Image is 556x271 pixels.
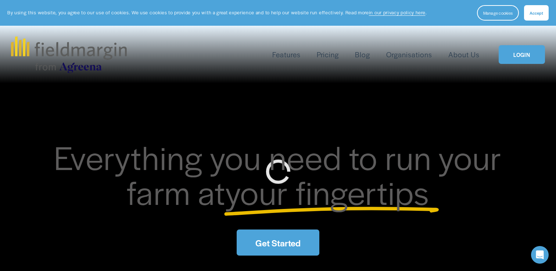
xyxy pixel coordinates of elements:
span: Accept [530,10,543,16]
button: Accept [524,5,549,21]
a: About Us [448,48,480,61]
p: By using this website, you agree to our use of cookies. We use cookies to provide you with a grea... [7,9,427,16]
a: Organisations [386,48,432,61]
span: Manage cookies [483,10,513,16]
img: fieldmargin.com [11,36,126,73]
span: Everything you need to run your farm at [54,134,509,215]
a: Get Started [237,230,319,256]
a: Pricing [317,48,339,61]
div: Open Intercom Messenger [531,246,549,264]
a: folder dropdown [272,48,301,61]
button: Manage cookies [477,5,519,21]
a: in our privacy policy here [369,9,426,16]
a: Blog [355,48,370,61]
span: your fingertips [225,169,429,214]
a: LOGIN [499,45,545,64]
span: Features [272,49,301,60]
